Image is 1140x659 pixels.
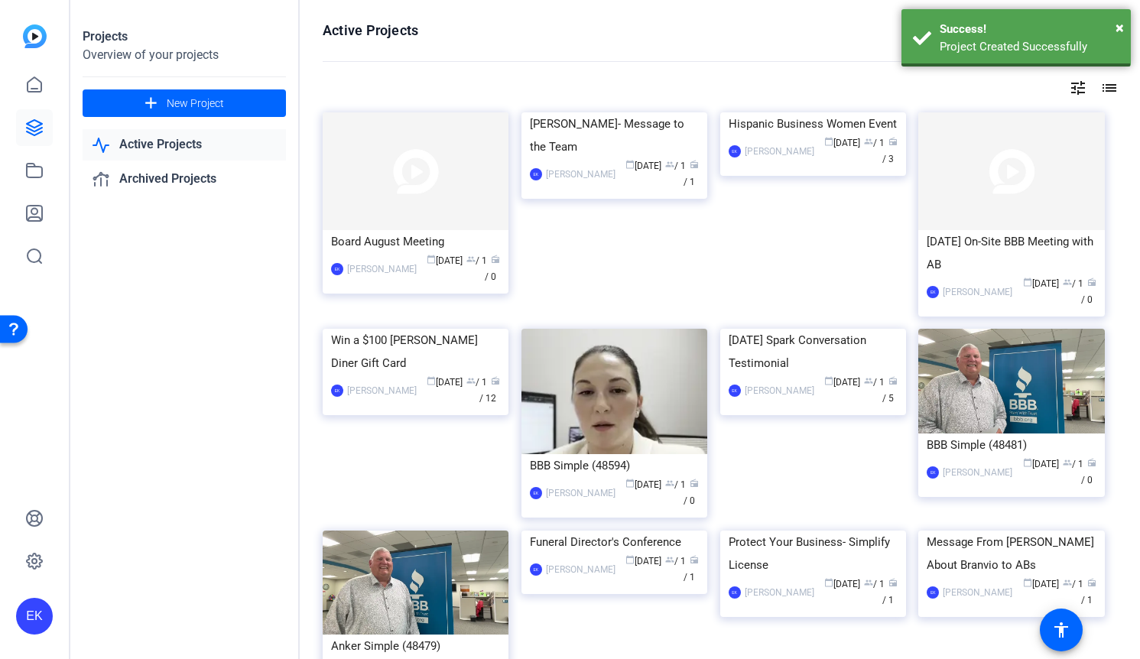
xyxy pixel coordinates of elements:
[625,161,661,171] span: [DATE]
[1087,278,1096,287] span: radio
[824,376,833,385] span: calendar_today
[83,28,286,46] div: Projects
[1081,459,1096,485] span: / 0
[864,137,873,146] span: group
[943,585,1012,600] div: [PERSON_NAME]
[1052,621,1070,639] mat-icon: accessibility
[888,578,898,587] span: radio
[1023,458,1032,467] span: calendar_today
[1063,458,1072,467] span: group
[83,129,286,161] a: Active Projects
[1081,278,1096,305] span: / 0
[940,21,1119,38] div: Success!
[1023,278,1059,289] span: [DATE]
[625,555,635,564] span: calendar_today
[927,230,1096,276] div: [DATE] On-Site BBB Meeting with AB
[323,21,418,40] h1: Active Projects
[1063,278,1072,287] span: group
[141,94,161,113] mat-icon: add
[1063,579,1083,589] span: / 1
[1087,578,1096,587] span: radio
[665,555,674,564] span: group
[665,161,686,171] span: / 1
[1063,578,1072,587] span: group
[331,635,500,657] div: Anker Simple (48479)
[927,286,939,298] div: EK
[729,531,898,576] div: Protect Your Business- Simplify License
[943,465,1012,480] div: [PERSON_NAME]
[625,556,661,566] span: [DATE]
[940,38,1119,56] div: Project Created Successfully
[888,376,898,385] span: radio
[729,329,898,375] div: [DATE] Spark Conversation Testimonial
[927,586,939,599] div: EK
[690,160,699,169] span: radio
[546,562,615,577] div: [PERSON_NAME]
[729,112,898,135] div: Hispanic Business Women Event
[1087,458,1096,467] span: radio
[530,112,699,158] div: [PERSON_NAME]- Message to the Team
[331,329,500,375] div: Win a $100 [PERSON_NAME] Diner Gift Card
[1063,278,1083,289] span: / 1
[546,485,615,501] div: [PERSON_NAME]
[882,579,898,605] span: / 1
[347,261,417,277] div: [PERSON_NAME]
[943,284,1012,300] div: [PERSON_NAME]
[864,138,885,148] span: / 1
[331,230,500,253] div: Board August Meeting
[824,579,860,589] span: [DATE]
[684,161,699,187] span: / 1
[347,383,417,398] div: [PERSON_NAME]
[864,376,873,385] span: group
[745,383,814,398] div: [PERSON_NAME]
[331,263,343,275] div: EK
[690,555,699,564] span: radio
[1081,579,1096,605] span: / 1
[927,531,1096,576] div: Message From [PERSON_NAME] About Branvio to ABs
[864,578,873,587] span: group
[83,164,286,195] a: Archived Projects
[824,377,860,388] span: [DATE]
[83,46,286,64] div: Overview of your projects
[745,585,814,600] div: [PERSON_NAME]
[729,145,741,157] div: EK
[1023,278,1032,287] span: calendar_today
[1023,459,1059,469] span: [DATE]
[16,598,53,635] div: EK
[665,556,686,566] span: / 1
[530,487,542,499] div: EK
[864,579,885,589] span: / 1
[824,137,833,146] span: calendar_today
[882,377,898,404] span: / 5
[1116,18,1124,37] span: ×
[546,167,615,182] div: [PERSON_NAME]
[1116,16,1124,39] button: Close
[625,160,635,169] span: calendar_today
[665,160,674,169] span: group
[927,433,1096,456] div: BBB Simple (48481)
[1099,79,1117,97] mat-icon: list
[167,96,224,112] span: New Project
[888,137,898,146] span: radio
[729,586,741,599] div: EK
[530,563,542,576] div: EK
[1063,459,1083,469] span: / 1
[684,556,699,583] span: / 1
[864,377,885,388] span: / 1
[331,385,343,397] div: EK
[1023,578,1032,587] span: calendar_today
[745,144,814,159] div: [PERSON_NAME]
[23,24,47,48] img: blue-gradient.svg
[530,531,699,553] div: Funeral Director's Conference
[1069,79,1087,97] mat-icon: tune
[824,138,860,148] span: [DATE]
[927,466,939,479] div: EK
[824,578,833,587] span: calendar_today
[530,168,542,180] div: EK
[1023,579,1059,589] span: [DATE]
[882,138,898,164] span: / 3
